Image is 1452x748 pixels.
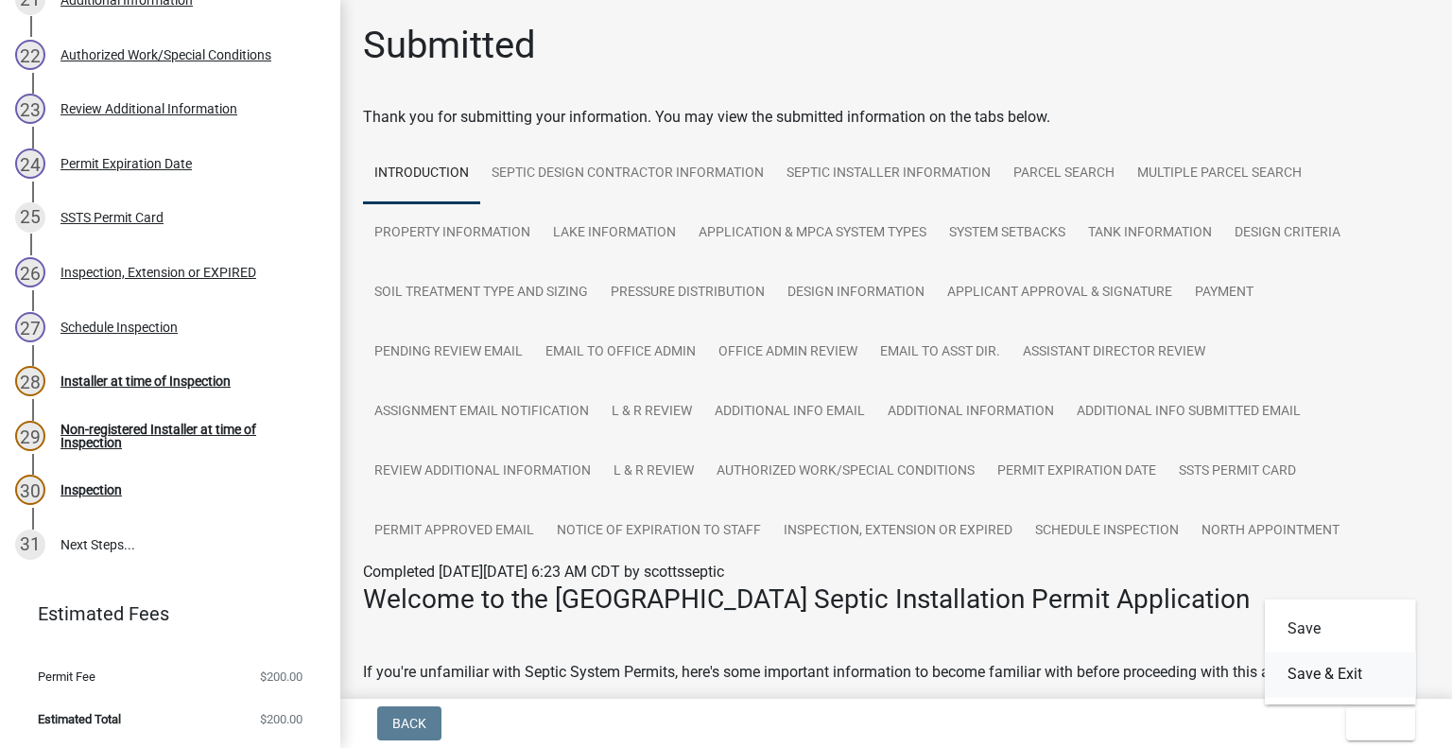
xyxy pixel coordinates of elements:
[15,421,45,451] div: 29
[363,106,1429,129] div: Thank you for submitting your information. You may view the submitted information on the tabs below.
[38,670,95,683] span: Permit Fee
[260,670,302,683] span: $200.00
[1002,144,1126,204] a: Parcel search
[363,382,600,443] a: Assignment Email Notification
[363,203,542,264] a: Property Information
[60,102,237,115] div: Review Additional Information
[363,23,536,68] h1: Submitted
[363,661,1429,684] p: If you're unfamiliar with Septic System Permits, here's some important information to become fami...
[15,530,45,560] div: 31
[363,263,599,323] a: Soil Treatment Type and Sizing
[260,713,302,725] span: $200.00
[15,475,45,505] div: 30
[1184,263,1265,323] a: Payment
[15,312,45,342] div: 27
[392,716,426,731] span: Back
[1077,203,1223,264] a: Tank Information
[15,595,310,633] a: Estimated Fees
[60,157,192,170] div: Permit Expiration Date
[1011,322,1217,383] a: Assistant Director Review
[545,501,772,562] a: Notice of Expiration to Staff
[600,382,703,443] a: L & R Review
[599,263,776,323] a: Pressure Distribution
[1065,382,1312,443] a: Additional Info submitted Email
[60,211,164,224] div: SSTS Permit Card
[986,442,1167,502] a: Permit Expiration Date
[60,374,231,388] div: Installer at time of Inspection
[363,144,480,204] a: Introduction
[772,501,1024,562] a: Inspection, Extension or EXPIRED
[602,442,705,502] a: L & R Review
[363,563,724,581] span: Completed [DATE][DATE] 6:23 AM CDT by scottsseptic
[775,144,1002,204] a: Septic Installer Information
[15,366,45,396] div: 28
[1265,599,1416,705] div: Exit
[377,706,441,740] button: Back
[938,203,1077,264] a: System Setbacks
[60,266,256,279] div: Inspection, Extension or EXPIRED
[776,263,936,323] a: Design Information
[363,583,1429,616] h3: Welcome to the [GEOGRAPHIC_DATA] Septic Installation Permit Application
[707,322,869,383] a: Office Admin Review
[480,144,775,204] a: Septic Design Contractor Information
[687,203,938,264] a: Application & MPCA System Types
[15,40,45,70] div: 22
[15,202,45,233] div: 25
[869,322,1011,383] a: Email to Asst Dir.
[1126,144,1313,204] a: Multiple Parcel Search
[542,203,687,264] a: Lake Information
[1223,203,1352,264] a: Design Criteria
[60,321,178,334] div: Schedule Inspection
[363,442,602,502] a: Review Additional Information
[1190,501,1351,562] a: North Appointment
[363,501,545,562] a: Permit Approved Email
[1361,716,1389,731] span: Exit
[703,382,876,443] a: Additional info email
[60,423,310,449] div: Non-registered Installer at time of Inspection
[363,322,534,383] a: Pending review Email
[936,263,1184,323] a: Applicant Approval & Signature
[60,483,122,496] div: Inspection
[1346,706,1415,740] button: Exit
[15,94,45,124] div: 23
[876,382,1065,443] a: Additional Information
[38,713,121,725] span: Estimated Total
[15,148,45,179] div: 24
[60,48,271,61] div: Authorized Work/Special Conditions
[705,442,986,502] a: Authorized Work/Special Conditions
[1167,442,1307,502] a: SSTS Permit Card
[15,257,45,287] div: 26
[1024,501,1190,562] a: Schedule Inspection
[1265,652,1416,697] button: Save & Exit
[1265,606,1416,652] button: Save
[534,322,707,383] a: Email to Office Admin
